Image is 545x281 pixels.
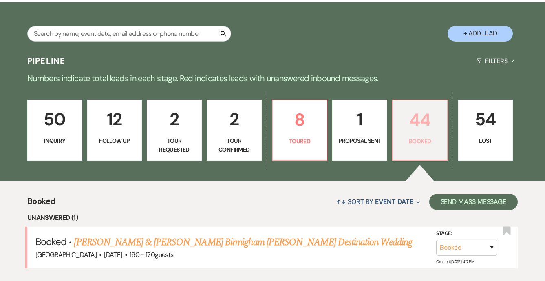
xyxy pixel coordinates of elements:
[33,136,77,145] p: Inquiry
[147,100,202,161] a: 2Tour Requested
[212,106,256,133] p: 2
[458,100,513,161] a: 54Lost
[27,55,66,66] h3: Pipeline
[93,106,137,133] p: 12
[27,26,231,42] input: Search by name, event date, email address or phone number
[398,106,442,133] p: 44
[272,100,328,161] a: 8Toured
[473,50,518,72] button: Filters
[74,235,412,250] a: [PERSON_NAME] & [PERSON_NAME] Birmigham [PERSON_NAME] Destination Wedding
[448,26,513,42] button: + Add Lead
[87,100,142,161] a: 12Follow Up
[436,259,474,264] span: Created: [DATE] 4:17 PM
[436,229,497,238] label: Stage:
[33,106,77,133] p: 50
[152,106,196,133] p: 2
[278,137,322,146] p: Toured
[332,100,387,161] a: 1Proposal Sent
[93,136,137,145] p: Follow Up
[398,137,442,146] p: Booked
[130,250,173,259] span: 160 - 170 guests
[278,106,322,133] p: 8
[212,136,256,155] p: Tour Confirmed
[27,212,518,223] li: Unanswered (1)
[429,194,518,210] button: Send Mass Message
[392,100,448,161] a: 44Booked
[35,250,97,259] span: [GEOGRAPHIC_DATA]
[27,195,55,212] span: Booked
[463,106,508,133] p: 54
[338,106,382,133] p: 1
[463,136,508,145] p: Lost
[333,191,423,212] button: Sort By Event Date
[27,100,82,161] a: 50Inquiry
[104,250,122,259] span: [DATE]
[207,100,262,161] a: 2Tour Confirmed
[375,197,413,206] span: Event Date
[338,136,382,145] p: Proposal Sent
[152,136,196,155] p: Tour Requested
[35,235,66,248] span: Booked
[336,197,346,206] span: ↑↓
